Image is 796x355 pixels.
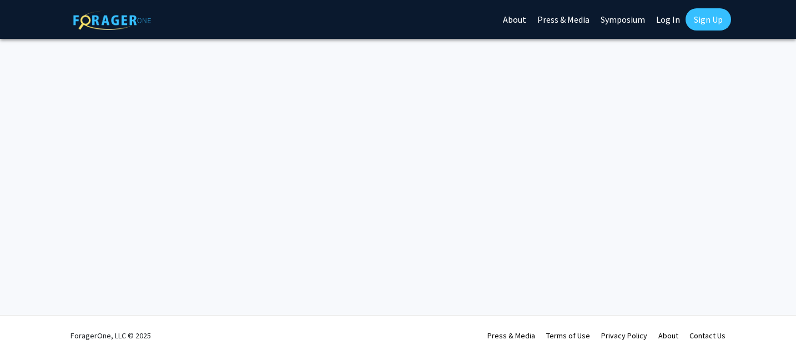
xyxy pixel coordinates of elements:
img: ForagerOne Logo [73,11,151,30]
div: ForagerOne, LLC © 2025 [70,316,151,355]
a: Contact Us [689,331,726,341]
a: Sign Up [686,8,731,31]
a: Press & Media [487,331,535,341]
a: Terms of Use [546,331,590,341]
a: Privacy Policy [601,331,647,341]
a: About [658,331,678,341]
